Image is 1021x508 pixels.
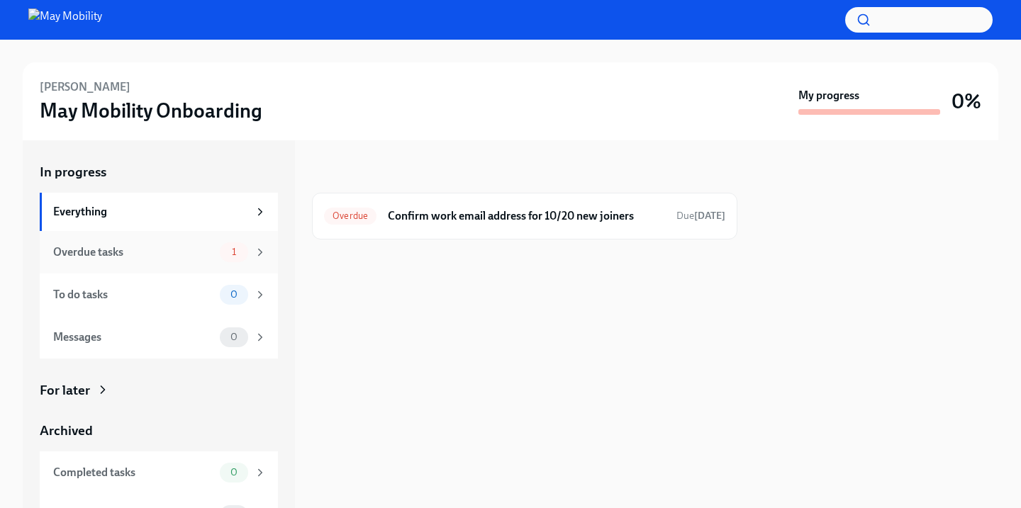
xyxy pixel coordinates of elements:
[53,329,214,345] div: Messages
[40,98,262,123] h3: May Mobility Onboarding
[40,381,90,400] div: For later
[40,316,278,359] a: Messages0
[222,289,246,300] span: 0
[324,205,725,227] a: OverdueConfirm work email address for 10/20 new joinersDue[DATE]
[40,231,278,273] a: Overdue tasks1
[222,332,246,342] span: 0
[952,89,981,114] h3: 0%
[53,287,214,303] div: To do tasks
[223,247,245,257] span: 1
[53,204,248,220] div: Everything
[40,79,130,95] h6: [PERSON_NAME]
[676,210,725,222] span: Due
[40,163,278,181] a: In progress
[40,273,278,316] a: To do tasks0
[388,208,665,224] h6: Confirm work email address for 10/20 new joiners
[222,467,246,478] span: 0
[312,163,379,181] div: In progress
[40,193,278,231] a: Everything
[28,9,102,31] img: May Mobility
[53,244,214,260] div: Overdue tasks
[324,210,376,221] span: Overdue
[40,451,278,494] a: Completed tasks0
[676,209,725,222] span: September 27th, 2025 09:00
[40,381,278,400] a: For later
[40,422,278,440] a: Archived
[53,465,214,480] div: Completed tasks
[694,210,725,222] strong: [DATE]
[798,88,859,103] strong: My progress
